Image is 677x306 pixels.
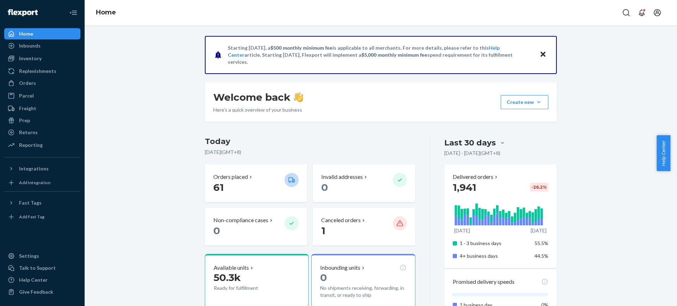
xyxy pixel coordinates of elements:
[460,252,529,260] p: 4+ business days
[19,252,39,260] div: Settings
[19,214,44,220] div: Add Fast Tag
[4,262,80,274] a: Talk to Support
[4,163,80,174] button: Integrations
[444,150,500,157] p: [DATE] - [DATE] ( GMT+8 )
[19,129,38,136] div: Returns
[650,6,664,20] button: Open account menu
[4,286,80,298] button: Give Feedback
[205,136,415,147] h3: Today
[19,55,42,62] div: Inventory
[4,28,80,39] a: Home
[213,181,224,193] span: 61
[454,227,470,234] p: [DATE]
[535,253,548,259] span: 44.5%
[538,50,548,60] button: Close
[657,135,670,171] button: Help Center
[19,80,36,87] div: Orders
[293,92,303,102] img: hand-wave emoji
[4,211,80,223] a: Add Fast Tag
[270,45,333,51] span: $500 monthly minimum fee
[4,77,80,89] a: Orders
[501,95,548,109] button: Create new
[19,142,43,149] div: Reporting
[19,30,33,37] div: Home
[66,6,80,20] button: Close Navigation
[214,264,249,272] p: Available units
[619,6,633,20] button: Open Search Box
[313,208,415,245] button: Canceled orders 1
[453,278,514,286] p: Promised delivery speeds
[4,40,80,51] a: Inbounds
[19,199,42,206] div: Fast Tags
[4,103,80,114] a: Freight
[205,149,415,156] p: [DATE] ( GMT+8 )
[19,264,56,271] div: Talk to Support
[213,173,248,181] p: Orders placed
[535,240,548,246] span: 55.5%
[320,271,327,283] span: 0
[19,117,30,124] div: Prep
[453,173,499,181] button: Delivered orders
[4,115,80,126] a: Prep
[96,8,116,16] a: Home
[4,197,80,208] button: Fast Tags
[19,105,36,112] div: Freight
[321,225,325,237] span: 1
[320,264,360,272] p: Inbounding units
[214,271,241,283] span: 50.3k
[8,9,38,16] img: Flexport logo
[635,6,649,20] button: Open notifications
[19,42,41,49] div: Inbounds
[19,68,56,75] div: Replenishments
[205,208,307,245] button: Non-compliance cases 0
[460,240,529,247] p: 1 - 3 business days
[228,44,533,65] p: Starting [DATE], a is applicable to all merchants. For more details, please refer to this article...
[321,181,328,193] span: 0
[4,127,80,138] a: Returns
[4,65,80,77] a: Replenishments
[213,216,268,224] p: Non-compliance cases
[4,53,80,64] a: Inventory
[19,276,48,283] div: Help Center
[321,173,363,181] p: Invalid addresses
[321,216,361,224] p: Canceled orders
[531,227,547,234] p: [DATE]
[4,139,80,151] a: Reporting
[19,92,34,99] div: Parcel
[361,52,427,58] span: $5,000 monthly minimum fee
[205,164,307,202] button: Orders placed 61
[453,181,476,193] span: 1,941
[90,2,122,23] ol: breadcrumbs
[4,90,80,101] a: Parcel
[213,225,220,237] span: 0
[19,180,50,186] div: Add Integration
[19,165,49,172] div: Integrations
[444,137,496,148] div: Last 30 days
[313,164,415,202] button: Invalid addresses 0
[19,288,53,295] div: Give Feedback
[213,91,303,104] h1: Welcome back
[320,285,406,299] p: No shipments receiving, forwarding, in transit, or ready to ship
[214,285,279,292] p: Ready for fulfillment
[530,183,548,192] div: -26.2 %
[4,250,80,262] a: Settings
[4,274,80,286] a: Help Center
[4,177,80,188] a: Add Integration
[213,106,303,113] p: Here’s a quick overview of your business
